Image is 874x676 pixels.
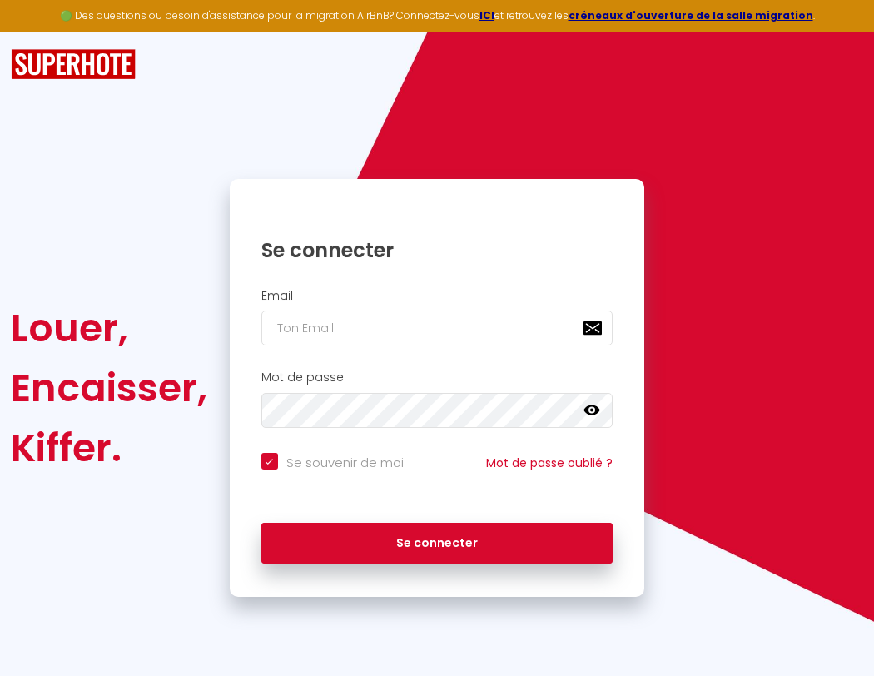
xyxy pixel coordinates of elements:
[261,311,613,345] input: Ton Email
[486,455,613,471] a: Mot de passe oublié ?
[261,289,613,303] h2: Email
[479,8,494,22] a: ICI
[11,418,207,478] div: Kiffer.
[11,298,207,358] div: Louer,
[261,523,613,564] button: Se connecter
[261,370,613,385] h2: Mot de passe
[11,358,207,418] div: Encaisser,
[261,237,613,263] h1: Se connecter
[569,8,813,22] a: créneaux d'ouverture de la salle migration
[11,49,136,80] img: SuperHote logo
